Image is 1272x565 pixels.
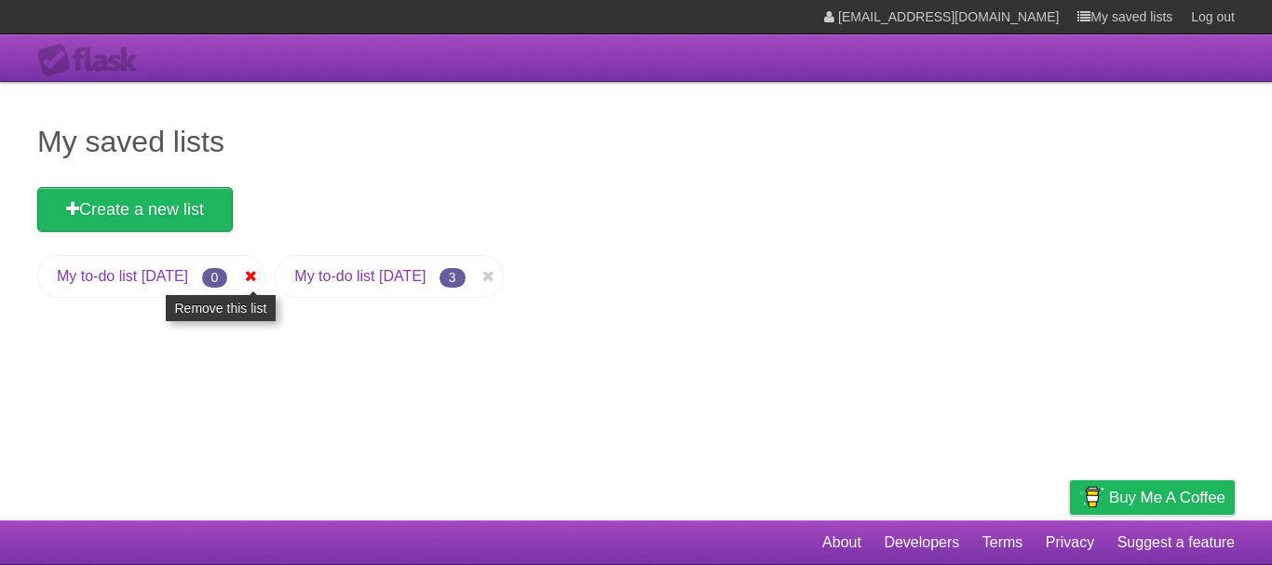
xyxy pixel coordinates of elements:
[57,268,188,284] a: My to-do list [DATE]
[37,187,233,232] a: Create a new list
[1117,525,1235,560] a: Suggest a feature
[1046,525,1094,560] a: Privacy
[1070,480,1235,515] a: Buy me a coffee
[202,268,228,288] span: 0
[982,525,1023,560] a: Terms
[37,44,149,77] div: Flask
[440,268,466,288] span: 3
[37,119,1235,164] h1: My saved lists
[294,268,426,284] a: My to-do list [DATE]
[884,525,959,560] a: Developers
[822,525,861,560] a: About
[1109,481,1225,514] span: Buy me a coffee
[1079,481,1104,513] img: Buy me a coffee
